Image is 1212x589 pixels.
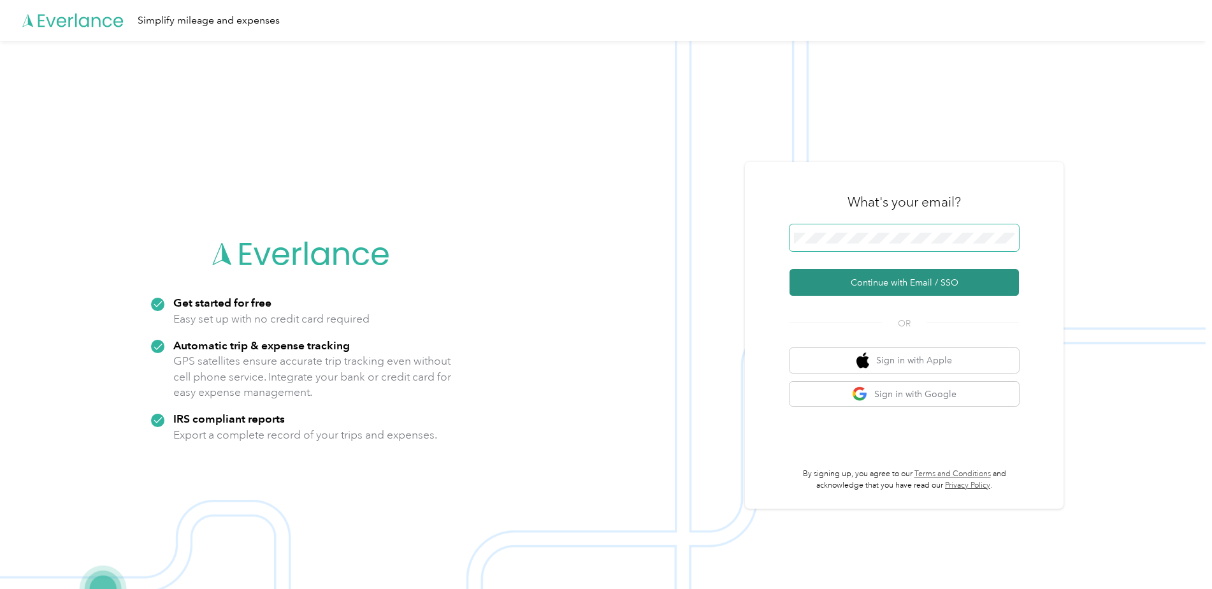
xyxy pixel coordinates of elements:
[173,427,437,443] p: Export a complete record of your trips and expenses.
[852,386,868,402] img: google logo
[882,317,927,330] span: OR
[790,469,1019,491] p: By signing up, you agree to our and acknowledge that you have read our .
[173,296,271,309] strong: Get started for free
[856,353,869,368] img: apple logo
[790,269,1019,296] button: Continue with Email / SSO
[173,338,350,352] strong: Automatic trip & expense tracking
[848,193,961,211] h3: What's your email?
[790,382,1019,407] button: google logoSign in with Google
[173,412,285,425] strong: IRS compliant reports
[914,469,991,479] a: Terms and Conditions
[138,13,280,29] div: Simplify mileage and expenses
[173,353,452,400] p: GPS satellites ensure accurate trip tracking even without cell phone service. Integrate your bank...
[945,481,990,490] a: Privacy Policy
[173,311,370,327] p: Easy set up with no credit card required
[790,348,1019,373] button: apple logoSign in with Apple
